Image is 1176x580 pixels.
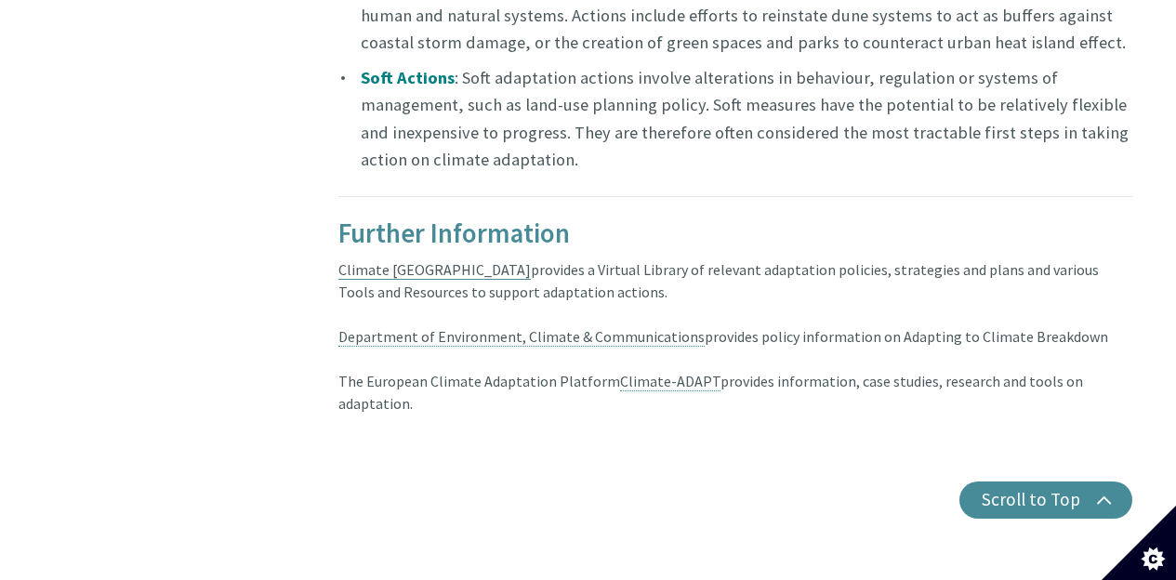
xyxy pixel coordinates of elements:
[338,196,1132,326] div: provides a Virtual Library of relevant adaptation policies, strategies and plans and various Tool...
[338,219,1132,249] h4: Further Information
[1102,506,1176,580] button: Set cookie preferences
[361,67,455,88] b: Soft Actions
[620,372,720,391] a: Climate-ADAPT
[338,327,705,347] a: Department of Environment, Climate & Communications
[338,260,531,280] a: Climate [GEOGRAPHIC_DATA]
[338,64,1132,174] li: : Soft adaptation actions involve alterations in behaviour, regulation or systems of management, ...
[959,481,1132,519] button: Scroll to Top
